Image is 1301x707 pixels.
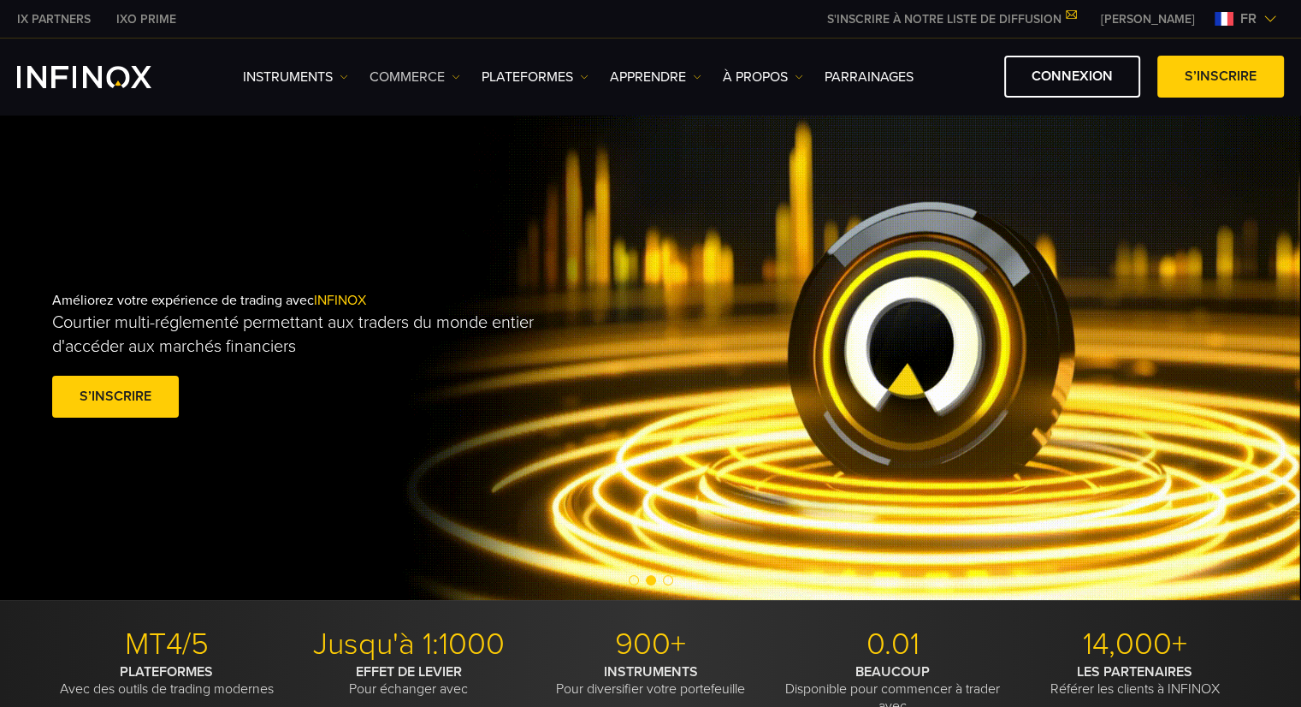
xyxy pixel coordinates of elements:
p: Pour diversifier votre portefeuille [536,663,766,698]
span: Go to slide 2 [646,575,656,585]
p: Pour échanger avec [294,663,523,698]
span: fr [1233,9,1263,29]
a: INSTRUMENTS [243,67,348,87]
span: Go to slide 3 [663,575,673,585]
a: APPRENDRE [610,67,701,87]
a: S’inscrire [1157,56,1284,98]
strong: EFFET DE LEVIER [356,663,462,680]
strong: LES PARTENAIRES [1077,663,1192,680]
strong: PLATEFORMES [120,663,213,680]
p: Avec des outils de trading modernes [52,663,281,698]
a: Parrainages [825,67,914,87]
a: À PROPOS [723,67,803,87]
p: Référer les clients à INFINOX [1020,663,1250,698]
span: Go to slide 1 [629,575,639,585]
a: INFINOX [103,10,189,28]
strong: INSTRUMENTS [604,663,698,680]
span: INFINOX [314,292,366,309]
a: COMMERCE [370,67,460,87]
a: INFINOX Logo [17,66,192,88]
a: INFINOX MENU [1088,10,1208,28]
p: MT4/5 [52,626,281,663]
a: PLATEFORMES [482,67,588,87]
p: 900+ [536,626,766,663]
div: Améliorez votre expérience de trading avec [52,264,687,449]
a: S’inscrire [52,376,179,418]
p: 14,000+ [1020,626,1250,663]
p: Courtier multi-réglementé permettant aux traders du monde entier d'accéder aux marchés financiers [52,311,560,359]
p: 0.01 [778,626,1008,663]
a: INFINOX [4,10,103,28]
p: Jusqu'à 1:1000 [294,626,523,663]
a: S'INSCRIRE À NOTRE LISTE DE DIFFUSION [814,12,1088,27]
strong: BEAUCOUP [855,663,930,680]
a: Connexion [1004,56,1140,98]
